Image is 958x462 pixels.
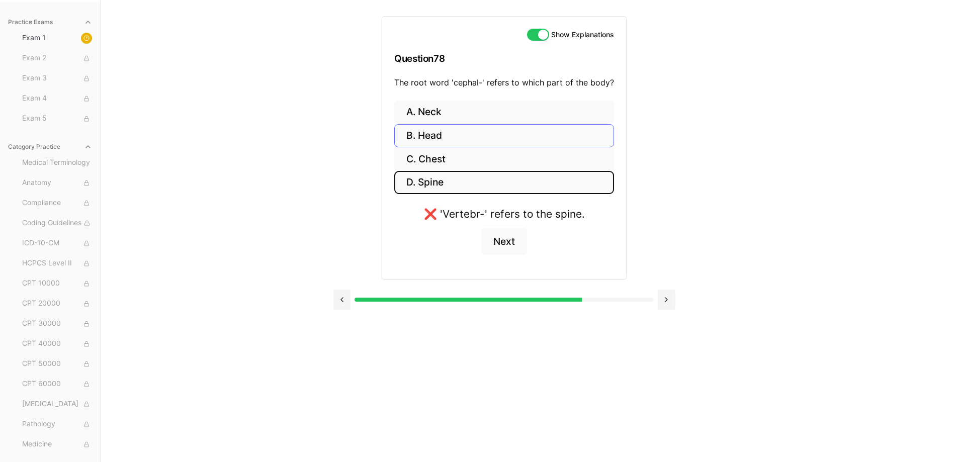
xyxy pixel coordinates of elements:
span: Pathology [22,419,92,430]
button: B. Head [394,124,614,148]
button: Compliance [18,195,96,211]
span: CPT 40000 [22,338,92,349]
button: CPT 20000 [18,296,96,312]
button: Exam 1 [18,30,96,46]
button: Exam 4 [18,90,96,107]
label: Show Explanations [551,31,614,38]
button: D. Spine [394,171,614,195]
button: Anatomy [18,175,96,191]
span: CPT 30000 [22,318,92,329]
button: Medical Terminology [18,155,96,171]
span: Exam 5 [22,113,92,124]
span: CPT 10000 [22,278,92,289]
button: CPT 60000 [18,376,96,392]
span: CPT 50000 [22,358,92,369]
button: C. Chest [394,147,614,171]
button: Medicine [18,436,96,452]
button: Exam 2 [18,50,96,66]
button: Pathology [18,416,96,432]
button: A. Neck [394,101,614,124]
button: Practice Exams [4,14,96,30]
button: CPT 10000 [18,275,96,292]
span: Medical Terminology [22,157,92,168]
span: Medicine [22,439,92,450]
button: ICD-10-CM [18,235,96,251]
button: Coding Guidelines [18,215,96,231]
button: CPT 40000 [18,336,96,352]
span: [MEDICAL_DATA] [22,399,92,410]
span: Anatomy [22,177,92,189]
span: Compliance [22,198,92,209]
button: Exam 5 [18,111,96,127]
button: Next [481,228,527,255]
button: CPT 30000 [18,316,96,332]
span: Exam 4 [22,93,92,104]
button: Exam 3 [18,70,96,86]
button: Category Practice [4,139,96,155]
span: Coding Guidelines [22,218,92,229]
button: [MEDICAL_DATA] [18,396,96,412]
div: ❌ 'Vertebr-' refers to the spine. [424,206,585,222]
span: Exam 2 [22,53,92,64]
h3: Question 78 [394,44,614,73]
span: CPT 60000 [22,379,92,390]
span: ICD-10-CM [22,238,92,249]
span: HCPCS Level II [22,258,92,269]
span: CPT 20000 [22,298,92,309]
p: The root word 'cephal-' refers to which part of the body? [394,76,614,88]
span: Exam 1 [22,33,92,44]
span: Exam 3 [22,73,92,84]
button: HCPCS Level II [18,255,96,271]
button: CPT 50000 [18,356,96,372]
